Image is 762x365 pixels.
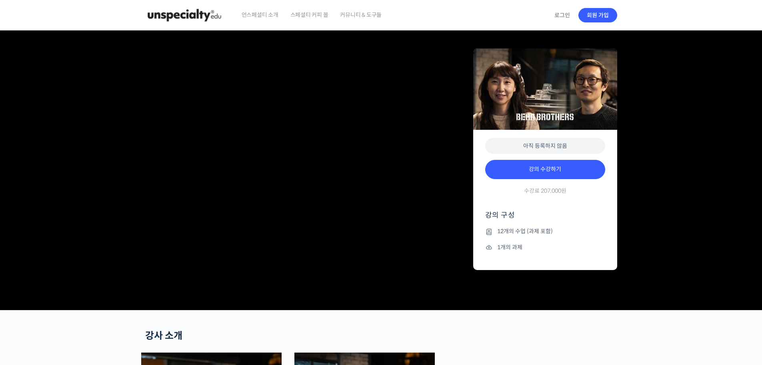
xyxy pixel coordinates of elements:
h2: 강사 소개 [145,330,431,342]
a: 회원 가입 [578,8,617,22]
li: 12개의 수업 (과제 포함) [485,227,605,236]
li: 1개의 과제 [485,242,605,252]
h4: 강의 구성 [485,210,605,226]
span: 수강료 207,000원 [524,187,566,195]
a: 강의 수강하기 [485,160,605,179]
a: 로그인 [550,6,575,24]
div: 아직 등록하지 않음 [485,138,605,154]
